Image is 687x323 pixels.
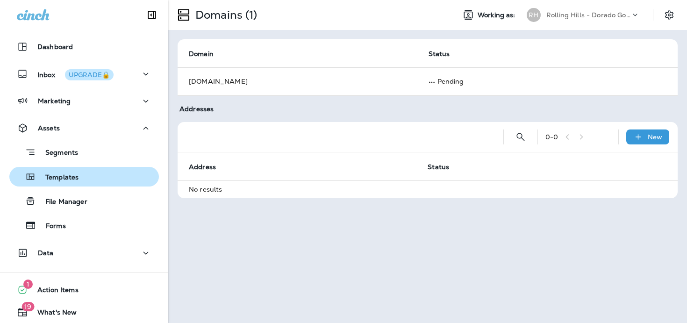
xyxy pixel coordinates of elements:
td: Pending [417,67,655,95]
span: Address [189,163,228,171]
span: Status [429,50,450,58]
p: Assets [38,124,60,132]
button: 19What's New [9,303,159,322]
span: Domain [189,50,226,58]
p: Forms [36,222,66,231]
p: Rolling Hills - Dorado Golf Courses [546,11,630,19]
span: Addresses [179,105,214,113]
button: Search Addresses [511,128,530,146]
span: Status [428,163,449,171]
p: New [648,133,662,141]
span: Action Items [28,286,79,297]
div: RH [527,8,541,22]
button: Assets [9,119,159,137]
p: Data [38,249,54,257]
button: UPGRADE🔒 [65,69,114,80]
span: 19 [21,302,34,311]
button: InboxUPGRADE🔒 [9,65,159,83]
span: Address [189,163,216,171]
button: Data [9,244,159,262]
p: Marketing [38,97,71,105]
button: Templates [9,167,159,187]
p: Dashboard [37,43,73,50]
p: Domains (1) [192,8,258,22]
button: Dashboard [9,37,159,56]
button: Marketing [9,92,159,110]
p: File Manager [36,198,87,207]
span: Status [428,163,461,171]
span: Working as: [478,11,517,19]
button: Collapse Sidebar [139,6,165,24]
button: Settings [661,7,678,23]
span: What's New [28,309,77,320]
div: UPGRADE🔒 [69,72,110,78]
button: File Manager [9,191,159,211]
p: Templates [36,173,79,182]
td: No results [178,180,678,198]
button: Forms [9,215,159,235]
span: 1 [23,280,33,289]
p: Inbox [37,69,114,79]
button: Segments [9,142,159,162]
div: 0 - 0 [545,133,558,141]
span: Status [429,50,462,58]
p: Segments [36,149,78,158]
button: 1Action Items [9,280,159,299]
td: [DOMAIN_NAME] [178,67,417,95]
span: Domain [189,50,214,58]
